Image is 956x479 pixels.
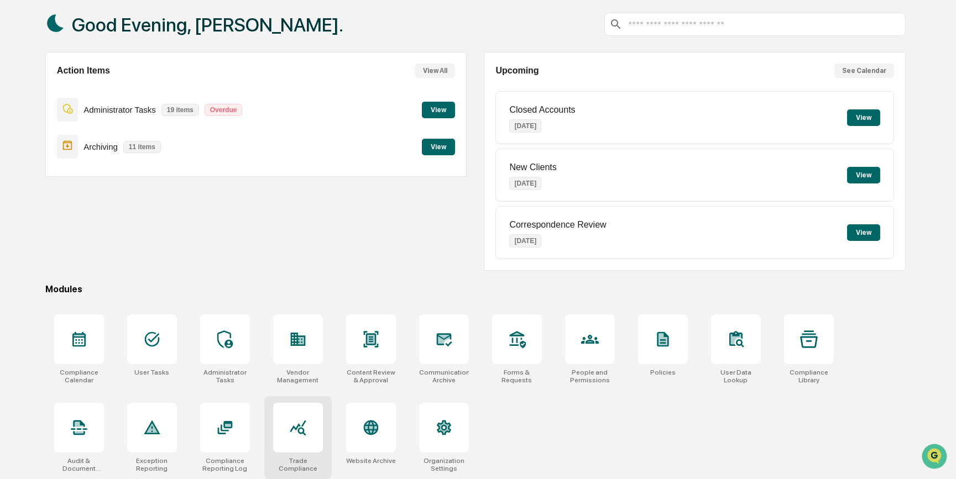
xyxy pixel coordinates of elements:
div: Compliance Calendar [54,369,104,384]
p: Administrator Tasks [83,105,156,114]
p: [DATE] [509,234,541,248]
div: 🗄️ [80,140,89,149]
button: Start new chat [188,88,201,101]
div: We're available if you need us! [38,96,140,104]
p: [DATE] [509,177,541,190]
iframe: Open customer support [921,443,950,472]
div: User Data Lookup [711,369,761,384]
span: Data Lookup [22,160,70,171]
div: Forms & Requests [492,369,542,384]
p: Overdue [205,104,243,116]
button: See Calendar [834,64,894,78]
div: Policies [650,369,676,376]
span: Pylon [110,187,134,196]
span: Attestations [91,139,137,150]
p: New Clients [509,162,556,172]
p: 11 items [123,141,161,153]
div: Exception Reporting [127,457,177,472]
a: 🗄️Attestations [76,135,142,155]
button: View [847,167,880,183]
div: 🔎 [11,161,20,170]
div: Compliance Library [784,369,834,384]
a: 🖐️Preclearance [7,135,76,155]
div: Website Archive [346,457,396,465]
div: Communications Archive [419,369,469,384]
button: View [847,109,880,126]
div: Vendor Management [273,369,323,384]
p: Archiving [83,142,118,151]
button: View All [415,64,455,78]
h1: Good Evening, [PERSON_NAME]. [72,14,343,36]
div: Audit & Document Logs [54,457,104,472]
div: 🖐️ [11,140,20,149]
div: Content Review & Approval [346,369,396,384]
div: User Tasks [134,369,169,376]
p: [DATE] [509,119,541,133]
div: Start new chat [38,85,181,96]
button: View [847,224,880,241]
a: View [422,104,455,114]
p: Correspondence Review [509,220,606,230]
button: View [422,102,455,118]
img: 1746055101610-c473b297-6a78-478c-a979-82029cc54cd1 [11,85,31,104]
div: Modules [45,284,906,294]
span: Preclearance [22,139,71,150]
p: 19 items [161,104,199,116]
div: Trade Compliance [273,457,323,472]
p: Closed Accounts [509,105,575,115]
div: People and Permissions [565,369,615,384]
p: How can we help? [11,23,201,41]
a: View [422,141,455,151]
a: Powered byPylon [78,187,134,196]
a: 🔎Data Lookup [7,156,74,176]
div: Organization Settings [419,457,469,472]
button: View [422,139,455,155]
h2: Action Items [57,66,110,76]
div: Compliance Reporting Log [200,457,250,472]
div: Administrator Tasks [200,369,250,384]
h2: Upcoming [495,66,539,76]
